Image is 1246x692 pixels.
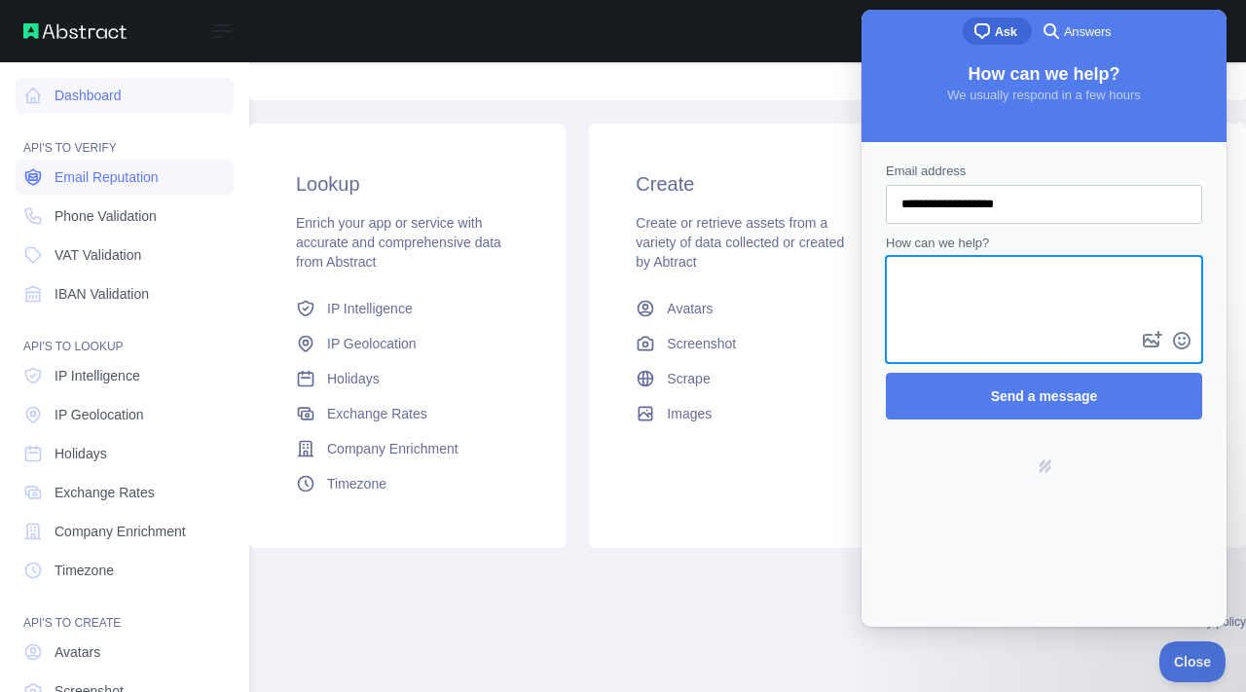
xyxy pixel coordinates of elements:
[16,436,234,471] a: Holidays
[327,404,427,423] span: Exchange Rates
[327,369,380,388] span: Holidays
[55,642,100,662] span: Avatars
[16,78,234,113] a: Dashboard
[16,553,234,588] a: Timezone
[55,483,155,502] span: Exchange Rates
[628,396,866,431] a: Images
[628,326,866,361] a: Screenshot
[16,315,234,354] div: API'S TO LOOKUP
[16,592,234,631] div: API'S TO CREATE
[327,439,458,458] span: Company Enrichment
[55,167,159,187] span: Email Reputation
[667,369,710,388] span: Scrape
[327,299,413,318] span: IP Intelligence
[16,397,234,432] a: IP Geolocation
[16,160,234,195] a: Email Reputation
[861,10,1227,627] iframe: Help Scout Beacon - Live Chat, Contact Form, and Knowledge Base
[55,366,140,385] span: IP Intelligence
[16,358,234,393] a: IP Intelligence
[628,361,866,396] a: Scrape
[16,635,234,670] a: Avatars
[16,276,234,311] a: IBAN Validation
[16,199,234,234] a: Phone Validation
[288,431,527,466] a: Company Enrichment
[327,334,417,353] span: IP Geolocation
[636,170,859,198] h3: Create
[636,215,844,270] span: Create or retrieve assets from a variety of data collected or created by Abtract
[628,291,866,326] a: Avatars
[55,522,186,541] span: Company Enrichment
[327,474,386,493] span: Timezone
[55,284,149,304] span: IBAN Validation
[288,396,527,431] a: Exchange Rates
[296,170,519,198] h3: Lookup
[16,237,234,273] a: VAT Validation
[55,405,144,424] span: IP Geolocation
[288,326,527,361] a: IP Geolocation
[16,117,234,156] div: API'S TO VERIFY
[16,514,234,549] a: Company Enrichment
[23,23,127,39] img: Abstract API
[667,299,713,318] span: Avatars
[55,561,114,580] span: Timezone
[288,291,527,326] a: IP Intelligence
[55,444,107,463] span: Holidays
[288,466,527,501] a: Timezone
[55,245,141,265] span: VAT Validation
[288,361,527,396] a: Holidays
[1159,641,1227,682] iframe: Help Scout Beacon - Close
[55,206,157,226] span: Phone Validation
[16,475,234,510] a: Exchange Rates
[667,334,736,353] span: Screenshot
[667,404,712,423] span: Images
[296,215,501,270] span: Enrich your app or service with accurate and comprehensive data from Abstract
